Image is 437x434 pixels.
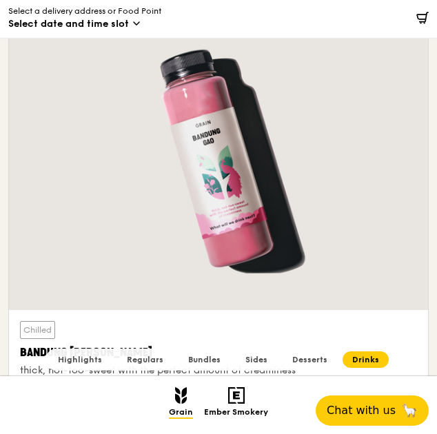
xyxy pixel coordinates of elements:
div: Bandung [PERSON_NAME] [20,344,417,361]
span: Select date and time slot [8,17,129,31]
span: 🦙 [401,404,418,417]
span: Chat with us [327,404,396,417]
div: Chilled [20,321,55,339]
button: Chat with us🦙 [316,395,429,426]
span: Grain [169,407,193,419]
img: Ember Smokery mobile logo [228,387,245,404]
span: Select a delivery address or Food Point [8,6,161,17]
img: Grain mobile logo [175,387,187,404]
span: Ember Smokery [204,407,268,419]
